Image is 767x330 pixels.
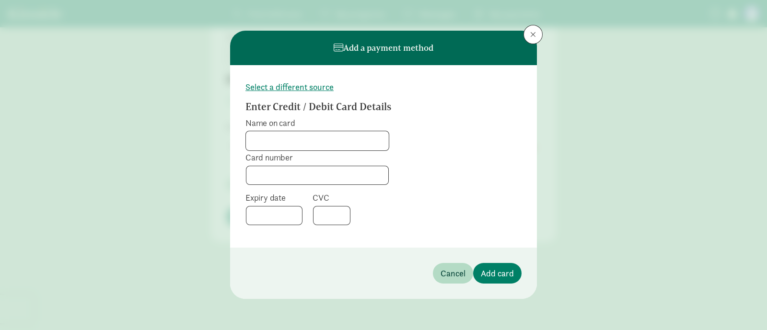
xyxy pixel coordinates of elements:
label: Name on card [245,117,389,129]
label: CVC [313,192,351,204]
span: Cancel [441,267,465,280]
button: Cancel [433,263,473,284]
h3: Enter Credit / Debit Card Details [245,101,487,113]
button: Select a different source [245,80,334,93]
iframe: Secure card number input frame [252,170,383,181]
span: Add card [481,267,514,280]
iframe: Secure expiration date input frame [252,210,296,221]
iframe: Secure CVC input frame [319,210,344,221]
button: Add card [473,263,522,284]
label: Expiry date [245,192,303,204]
label: Card number [245,152,389,163]
h6: Add a payment method [334,43,433,53]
